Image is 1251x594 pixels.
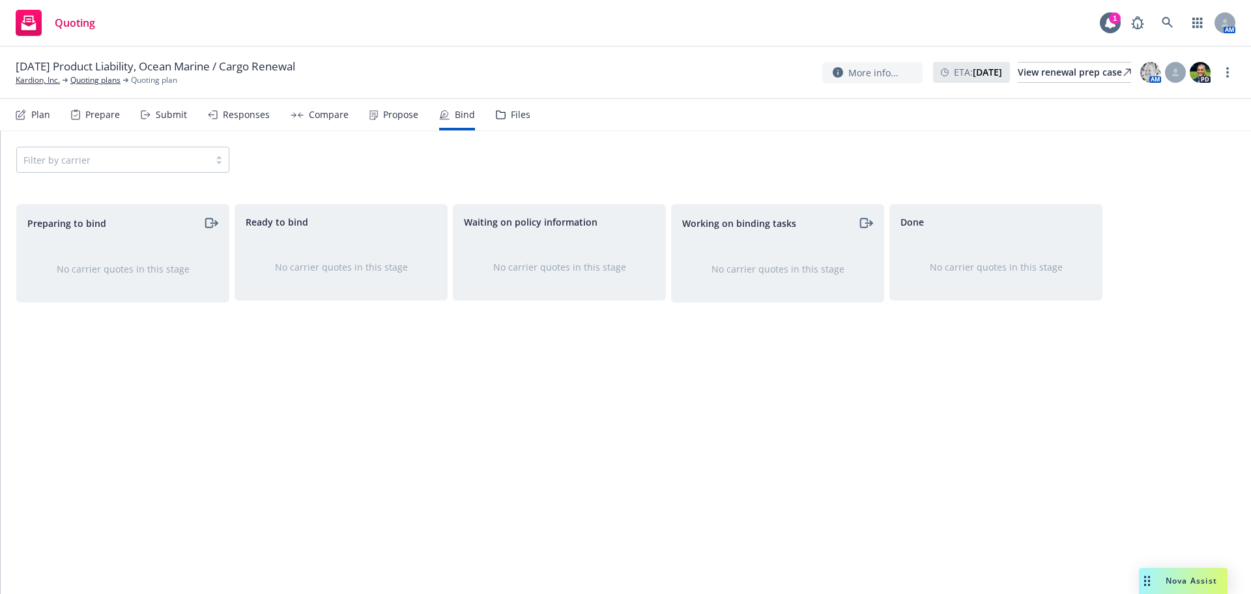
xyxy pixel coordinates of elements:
[223,110,270,120] div: Responses
[857,215,873,231] a: moveRight
[246,215,308,229] span: Ready to bind
[1018,63,1131,82] div: View renewal prep case
[1125,10,1151,36] a: Report a Bug
[70,74,121,86] a: Quoting plans
[38,262,208,276] div: No carrier quotes in this stage
[1155,10,1181,36] a: Search
[383,110,418,120] div: Propose
[1109,12,1121,24] div: 1
[256,260,426,274] div: No carrier quotes in this stage
[55,18,95,28] span: Quoting
[954,65,1002,79] span: ETA :
[16,74,60,86] a: Kardion, Inc.
[10,5,100,41] a: Quoting
[900,215,924,229] span: Done
[848,66,899,80] span: More info...
[511,110,530,120] div: Files
[27,216,106,230] span: Preparing to bind
[31,110,50,120] div: Plan
[1166,575,1217,586] span: Nova Assist
[464,215,597,229] span: Waiting on policy information
[156,110,187,120] div: Submit
[474,260,644,274] div: No carrier quotes in this stage
[1185,10,1211,36] a: Switch app
[16,59,295,74] span: [DATE] Product Liability, Ocean Marine / Cargo Renewal
[85,110,120,120] div: Prepare
[973,66,1002,78] strong: [DATE]
[1220,65,1235,80] a: more
[203,215,218,231] a: moveRight
[309,110,349,120] div: Compare
[693,262,863,276] div: No carrier quotes in this stage
[1140,62,1161,83] img: photo
[1139,568,1228,594] button: Nova Assist
[1018,62,1131,83] a: View renewal prep case
[455,110,475,120] div: Bind
[911,260,1081,274] div: No carrier quotes in this stage
[1139,568,1155,594] div: Drag to move
[1190,62,1211,83] img: photo
[682,216,796,230] span: Working on binding tasks
[822,62,923,83] button: More info...
[131,74,177,86] span: Quoting plan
